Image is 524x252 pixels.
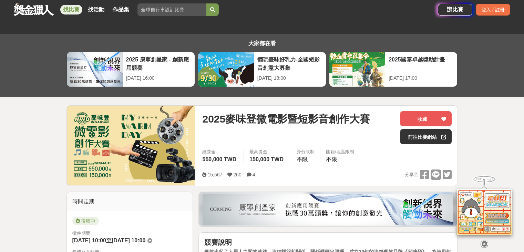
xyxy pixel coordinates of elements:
[126,56,191,71] div: 2025 康寧創星家 - 創新應用競賽
[400,111,452,126] button: 收藏
[326,148,354,155] div: 國籍/地區限制
[72,217,99,225] span: 投稿中
[247,40,278,46] span: 大家都在看
[204,239,232,246] strong: 競賽說明
[326,156,337,162] span: 不限
[126,75,191,82] div: [DATE] 16:00
[67,192,193,211] div: 時間走期
[257,56,322,71] div: 翻玩臺味好乳力-全國短影音創意大募集
[329,52,458,87] a: 2025國泰卓越獎助計畫[DATE] 17:00
[249,156,284,162] span: 150,000 TWD
[233,172,241,177] span: 260
[203,194,453,225] img: be6ed63e-7b41-4cb8-917a-a53bd949b1b4.png
[405,169,418,180] span: 分享至
[297,156,308,162] span: 不限
[85,5,107,14] a: 找活動
[389,75,454,82] div: [DATE] 17:00
[67,106,196,185] img: Cover Image
[66,52,195,87] a: 2025 康寧創星家 - 創新應用競賽[DATE] 16:00
[72,238,106,243] span: [DATE] 10:00
[198,52,326,87] a: 翻玩臺味好乳力-全國短影音創意大募集[DATE] 18:00
[297,148,315,155] div: 身分限制
[207,172,222,177] span: 15,567
[112,238,145,243] span: [DATE] 10:00
[253,172,255,177] span: 4
[389,56,454,71] div: 2025國泰卓越獎助計畫
[476,4,510,16] div: 登入 / 註冊
[72,231,90,236] span: 徵件期間
[249,148,285,155] span: 最高獎金
[137,3,206,16] input: 全球自行車設計比賽
[202,148,238,155] span: 總獎金
[202,156,236,162] span: 550,000 TWD
[438,4,472,16] a: 辦比賽
[110,5,132,14] a: 作品集
[106,238,112,243] span: 至
[457,189,512,235] img: d2146d9a-e6f6-4337-9592-8cefde37ba6b.png
[60,5,82,14] a: 找比賽
[202,111,370,127] span: 2025麥味登微電影暨短影音創作大賽
[400,129,452,144] a: 前往比賽網站
[257,75,322,82] div: [DATE] 18:00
